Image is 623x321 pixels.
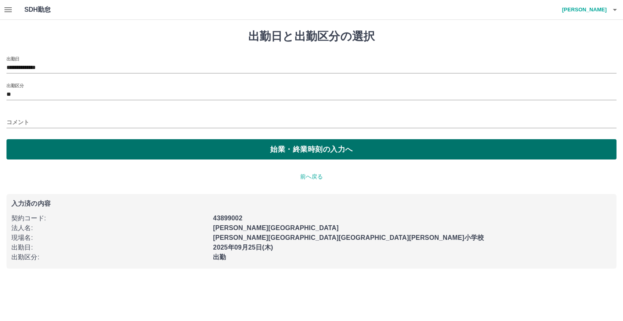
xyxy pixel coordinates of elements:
p: 出勤区分 : [11,252,208,262]
b: 43899002 [213,215,242,222]
button: 始業・終業時刻の入力へ [6,139,617,159]
label: 出勤日 [6,56,19,62]
p: 出勤日 : [11,243,208,252]
b: 出勤 [213,254,226,261]
p: 入力済の内容 [11,200,612,207]
b: 2025年09月25日(木) [213,244,273,251]
h1: 出勤日と出勤区分の選択 [6,30,617,43]
p: 契約コード : [11,213,208,223]
p: 法人名 : [11,223,208,233]
b: [PERSON_NAME][GEOGRAPHIC_DATA] [213,224,339,231]
p: 現場名 : [11,233,208,243]
b: [PERSON_NAME][GEOGRAPHIC_DATA][GEOGRAPHIC_DATA][PERSON_NAME]小学校 [213,234,484,241]
p: 前へ戻る [6,172,617,181]
label: 出勤区分 [6,82,24,88]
